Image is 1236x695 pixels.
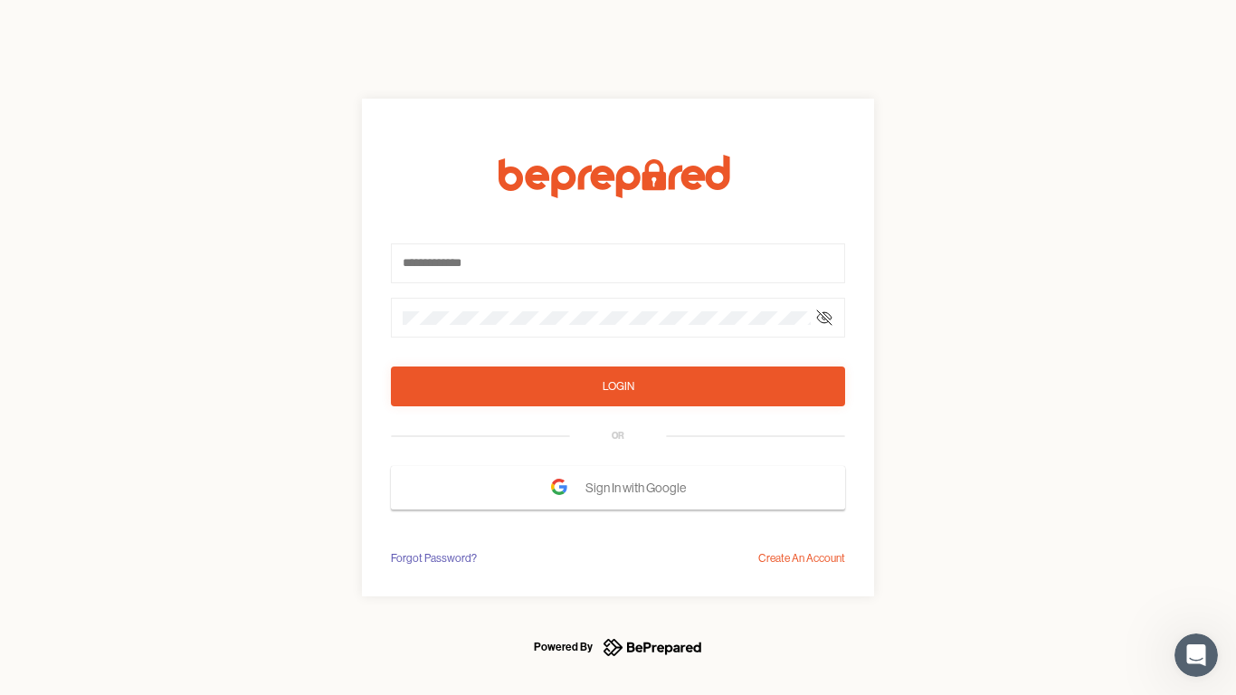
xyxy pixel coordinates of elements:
div: Login [603,377,634,395]
iframe: Intercom live chat [1174,633,1218,677]
div: Forgot Password? [391,549,477,567]
button: Sign In with Google [391,466,845,509]
button: Login [391,367,845,406]
span: Sign In with Google [585,471,695,504]
div: OR [612,429,624,443]
div: Powered By [534,636,593,658]
div: Create An Account [758,549,845,567]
